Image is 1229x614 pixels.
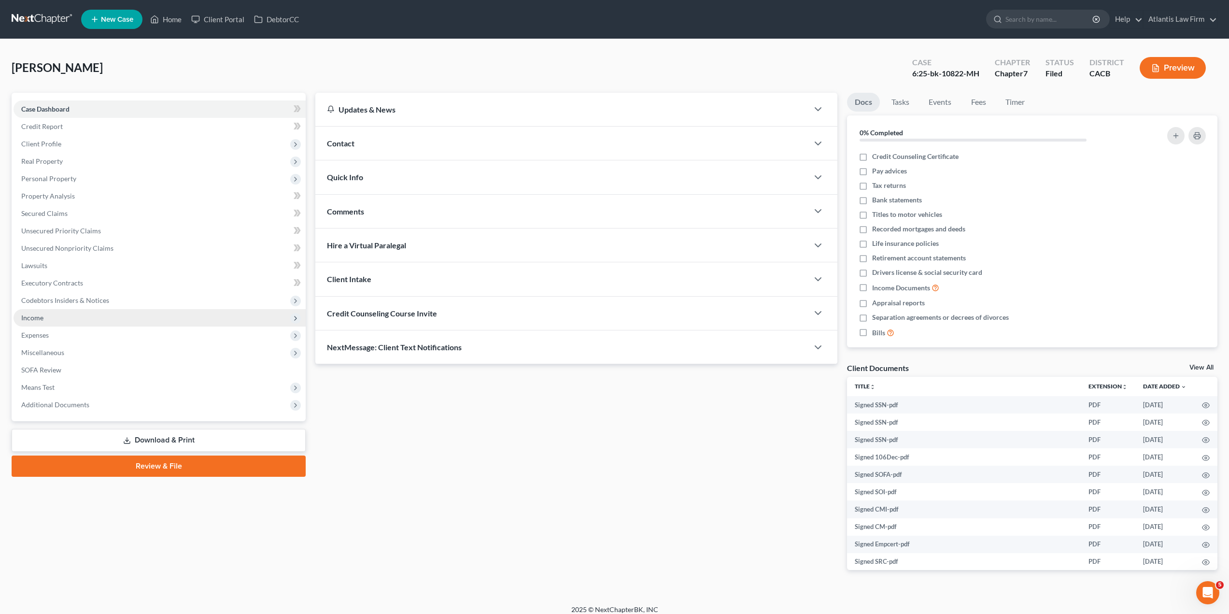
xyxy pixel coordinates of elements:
td: [DATE] [1135,553,1194,571]
input: Search by name... [1005,10,1094,28]
td: PDF [1081,414,1135,431]
td: PDF [1081,448,1135,466]
span: Miscellaneous [21,348,64,357]
a: Property Analysis [14,187,306,205]
span: SOFA Review [21,366,61,374]
span: New Case [101,16,133,23]
span: Credit Counseling Certificate [872,152,959,161]
span: Appraisal reports [872,298,925,308]
td: [DATE] [1135,500,1194,518]
i: unfold_more [870,384,876,390]
a: Download & Print [12,429,306,452]
a: DebtorCC [249,11,304,28]
span: Comments [327,207,364,216]
span: Tax returns [872,181,906,190]
a: Home [145,11,186,28]
i: expand_more [1181,384,1187,390]
span: Client Profile [21,140,61,148]
td: PDF [1081,518,1135,536]
div: 6:25-bk-10822-MH [912,68,979,79]
td: Signed SSN-pdf [847,431,1081,448]
td: [DATE] [1135,431,1194,448]
span: Credit Report [21,122,63,130]
span: [PERSON_NAME] [12,60,103,74]
a: View All [1189,364,1214,371]
a: Events [921,93,959,112]
span: Client Intake [327,274,371,284]
span: Income Documents [872,283,930,293]
td: PDF [1081,466,1135,483]
td: PDF [1081,553,1135,571]
button: Preview [1140,57,1206,79]
a: Unsecured Nonpriority Claims [14,240,306,257]
div: District [1089,57,1124,68]
td: PDF [1081,483,1135,500]
i: unfold_more [1122,384,1128,390]
div: Case [912,57,979,68]
span: Bills [872,328,885,338]
td: Signed SSN-pdf [847,396,1081,414]
span: Titles to motor vehicles [872,210,942,219]
span: Life insurance policies [872,239,939,248]
td: Signed CM-pdf [847,518,1081,536]
span: Credit Counseling Course Invite [327,309,437,318]
span: Bank statements [872,195,922,205]
td: [DATE] [1135,466,1194,483]
td: [DATE] [1135,414,1194,431]
span: Income [21,314,43,322]
td: [DATE] [1135,518,1194,536]
td: PDF [1081,396,1135,414]
a: Extensionunfold_more [1088,383,1128,390]
div: CACB [1089,68,1124,79]
a: SOFA Review [14,361,306,379]
span: Quick Info [327,172,363,182]
a: Titleunfold_more [855,383,876,390]
a: Fees [963,93,994,112]
td: PDF [1081,431,1135,448]
td: PDF [1081,536,1135,553]
td: Signed SSN-pdf [847,414,1081,431]
span: Additional Documents [21,400,89,409]
span: Retirement account statements [872,253,966,263]
span: Recorded mortgages and deeds [872,224,965,234]
span: Property Analysis [21,192,75,200]
iframe: Intercom live chat [1196,581,1219,604]
a: Executory Contracts [14,274,306,292]
span: Lawsuits [21,261,47,270]
a: Help [1110,11,1143,28]
a: Unsecured Priority Claims [14,222,306,240]
td: [DATE] [1135,448,1194,466]
span: Hire a Virtual Paralegal [327,241,406,250]
td: Signed SOI-pdf [847,483,1081,500]
a: Docs [847,93,880,112]
td: Signed SOFA-pdf [847,466,1081,483]
a: Secured Claims [14,205,306,222]
div: Filed [1045,68,1074,79]
td: Signed 106Dec-pdf [847,448,1081,466]
span: Separation agreements or decrees of divorces [872,313,1009,322]
a: Date Added expand_more [1143,383,1187,390]
a: Timer [998,93,1032,112]
span: Personal Property [21,174,76,183]
a: Atlantis Law Firm [1144,11,1217,28]
a: Review & File [12,456,306,477]
div: Chapter [995,57,1030,68]
span: Contact [327,139,354,148]
div: Chapter [995,68,1030,79]
strong: 0% Completed [860,129,903,137]
div: Client Documents [847,363,909,373]
div: Updates & News [327,104,797,114]
span: 5 [1216,581,1224,589]
span: Unsecured Priority Claims [21,227,101,235]
span: Unsecured Nonpriority Claims [21,244,113,252]
span: Codebtors Insiders & Notices [21,296,109,304]
span: Pay advices [872,166,907,176]
td: Signed SRC-pdf [847,553,1081,571]
span: Expenses [21,331,49,339]
a: Client Portal [186,11,249,28]
span: Means Test [21,383,55,391]
td: [DATE] [1135,536,1194,553]
td: [DATE] [1135,483,1194,500]
td: Signed Empcert-pdf [847,536,1081,553]
td: Signed CMI-pdf [847,500,1081,518]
